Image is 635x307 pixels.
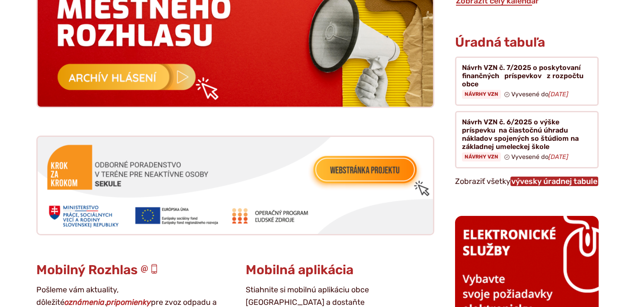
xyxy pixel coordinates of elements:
a: Návrh VZN č. 6/2025 o výške príspevku na čiastočnú úhradu nákladov spojených so štúdiom na základ... [455,111,599,168]
strong: oznámenia [64,298,105,307]
strong: pripomienky [106,298,151,307]
p: Zobraziť všetky [455,175,599,188]
h3: Mobilný Rozhlas [36,263,225,277]
h3: Mobilná aplikácia [246,263,434,277]
a: Zobraziť celú úradnú tabuľu [510,177,598,186]
h3: Úradná tabuľa [455,35,545,50]
a: Návrh VZN č. 7/2025 o poskytovaní finančných príspevkov z rozpočtu obce Návrhy VZN Vyvesené do[DATE] [455,57,599,106]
